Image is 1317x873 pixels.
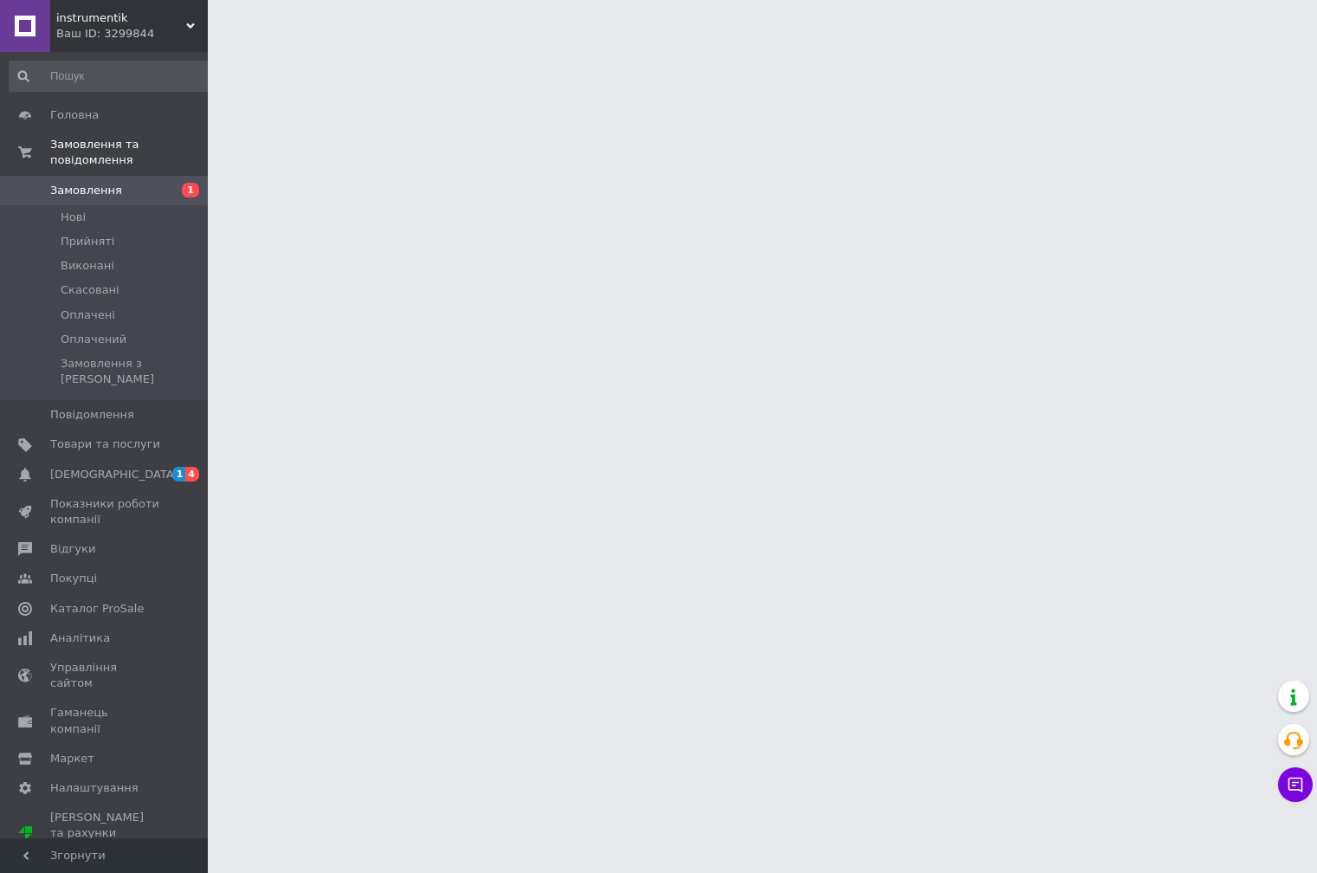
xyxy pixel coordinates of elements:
[56,26,208,42] div: Ваш ID: 3299844
[50,660,160,691] span: Управління сайтом
[50,407,134,423] span: Повідомлення
[50,751,94,766] span: Маркет
[182,183,199,197] span: 1
[61,307,115,323] span: Оплачені
[50,436,160,452] span: Товари та послуги
[50,496,160,527] span: Показники роботи компанії
[50,541,95,557] span: Відгуки
[50,705,160,736] span: Гаманець компанії
[50,601,144,617] span: Каталог ProSale
[9,61,216,92] input: Пошук
[1278,767,1313,802] button: Чат з покупцем
[50,571,97,586] span: Покупці
[50,137,208,168] span: Замовлення та повідомлення
[185,467,199,482] span: 4
[50,780,139,796] span: Налаштування
[50,183,122,198] span: Замовлення
[50,467,178,482] span: [DEMOGRAPHIC_DATA]
[61,210,86,225] span: Нові
[50,107,99,123] span: Головна
[56,10,186,26] span: instrumentik
[61,282,119,298] span: Скасовані
[61,258,114,274] span: Виконані
[172,467,186,482] span: 1
[61,356,214,387] span: Замовлення з [PERSON_NAME]
[50,810,160,857] span: [PERSON_NAME] та рахунки
[61,332,126,347] span: Оплачений
[50,630,110,646] span: Аналітика
[61,234,114,249] span: Прийняті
